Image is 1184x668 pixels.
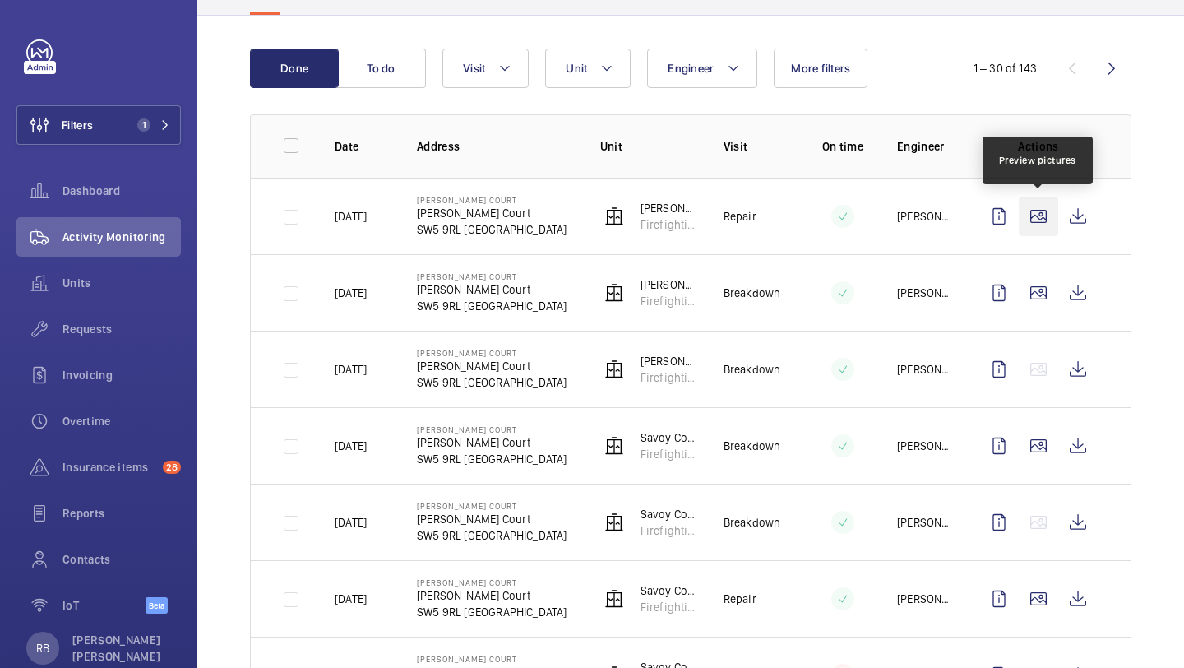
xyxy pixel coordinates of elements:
p: [DATE] [335,285,367,301]
button: Done [250,49,339,88]
p: [DATE] [335,591,367,607]
p: [PERSON_NAME] Court [417,434,567,451]
span: Filters [62,117,93,133]
p: [PERSON_NAME] Court [417,587,567,604]
p: Address [417,138,574,155]
p: Repair [724,591,756,607]
span: Contacts [62,551,181,568]
p: [PERSON_NAME] [897,285,953,301]
span: Unit [566,62,587,75]
img: elevator.svg [604,360,624,379]
p: [PERSON_NAME] Court [417,511,567,527]
p: [PERSON_NAME] Court [417,348,567,358]
img: elevator.svg [604,283,624,303]
div: Preview pictures [999,153,1076,168]
img: elevator.svg [604,513,624,532]
p: [PERSON_NAME] [897,361,953,378]
span: Activity Monitoring [62,229,181,245]
p: [PERSON_NAME] [897,208,953,225]
p: [PERSON_NAME] Court [417,195,567,205]
p: [DATE] [335,208,367,225]
p: Savoy Court Lift 1 [641,582,697,599]
span: Insurance items [62,459,156,475]
p: [PERSON_NAME] Court Lift 1 [641,276,697,293]
p: Firefighting Lift - 91269204 [641,216,697,233]
p: Actions [979,138,1098,155]
p: Firefighting Lift - 55803878 [641,599,697,615]
p: [PERSON_NAME] Court [417,281,567,298]
span: Reports [62,505,181,522]
button: Unit [545,49,631,88]
p: [PERSON_NAME] Court Lift 2 [641,353,697,369]
span: Visit [463,62,485,75]
p: Unit [600,138,697,155]
span: 1 [137,118,150,132]
span: Engineer [668,62,714,75]
p: [DATE] [335,514,367,531]
p: [PERSON_NAME] Court [417,424,567,434]
button: Visit [442,49,529,88]
p: Firefighting Lift - 55803878 [641,522,697,539]
p: Breakdown [724,361,781,378]
p: Repair [724,208,756,225]
p: Savoy Court Lift 1 [641,429,697,446]
span: Beta [146,597,168,614]
p: [DATE] [335,438,367,454]
p: Firefighting Lift - 91269204 [641,369,697,386]
span: Overtime [62,413,181,429]
span: Units [62,275,181,291]
button: To do [337,49,426,88]
p: [PERSON_NAME] [897,514,953,531]
p: [PERSON_NAME] Court Lift 2 [641,200,697,216]
p: [PERSON_NAME] [897,591,953,607]
p: SW5 9RL [GEOGRAPHIC_DATA] [417,527,567,544]
p: RB [36,640,49,656]
button: Engineer [647,49,757,88]
p: [PERSON_NAME] Court [417,205,567,221]
img: elevator.svg [604,206,624,226]
p: SW5 9RL [GEOGRAPHIC_DATA] [417,298,567,314]
span: Dashboard [62,183,181,199]
p: SW5 9RL [GEOGRAPHIC_DATA] [417,374,567,391]
p: Engineer [897,138,953,155]
button: Filters1 [16,105,181,145]
p: Breakdown [724,514,781,531]
img: elevator.svg [604,589,624,609]
p: [PERSON_NAME] [897,438,953,454]
p: Firefighting Lift - 86014827 [641,293,697,309]
p: [PERSON_NAME] [PERSON_NAME] [72,632,171,665]
span: Invoicing [62,367,181,383]
span: IoT [62,597,146,614]
p: On time [815,138,871,155]
button: More filters [774,49,867,88]
p: SW5 9RL [GEOGRAPHIC_DATA] [417,451,567,467]
p: Savoy Court Lift 1 [641,506,697,522]
p: Breakdown [724,285,781,301]
p: Firefighting Lift - 55803878 [641,446,697,462]
p: [PERSON_NAME] Court [417,654,567,664]
p: [PERSON_NAME] Court [417,358,567,374]
p: SW5 9RL [GEOGRAPHIC_DATA] [417,221,567,238]
p: [PERSON_NAME] Court [417,271,567,281]
p: [DATE] [335,361,367,378]
p: Breakdown [724,438,781,454]
p: [PERSON_NAME] Court [417,578,567,587]
span: Requests [62,321,181,337]
p: [PERSON_NAME] Court [417,501,567,511]
img: elevator.svg [604,436,624,456]
div: 1 – 30 of 143 [974,60,1037,77]
span: More filters [791,62,850,75]
span: 28 [163,461,181,474]
p: Date [335,138,391,155]
p: Visit [724,138,789,155]
p: SW5 9RL [GEOGRAPHIC_DATA] [417,604,567,620]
